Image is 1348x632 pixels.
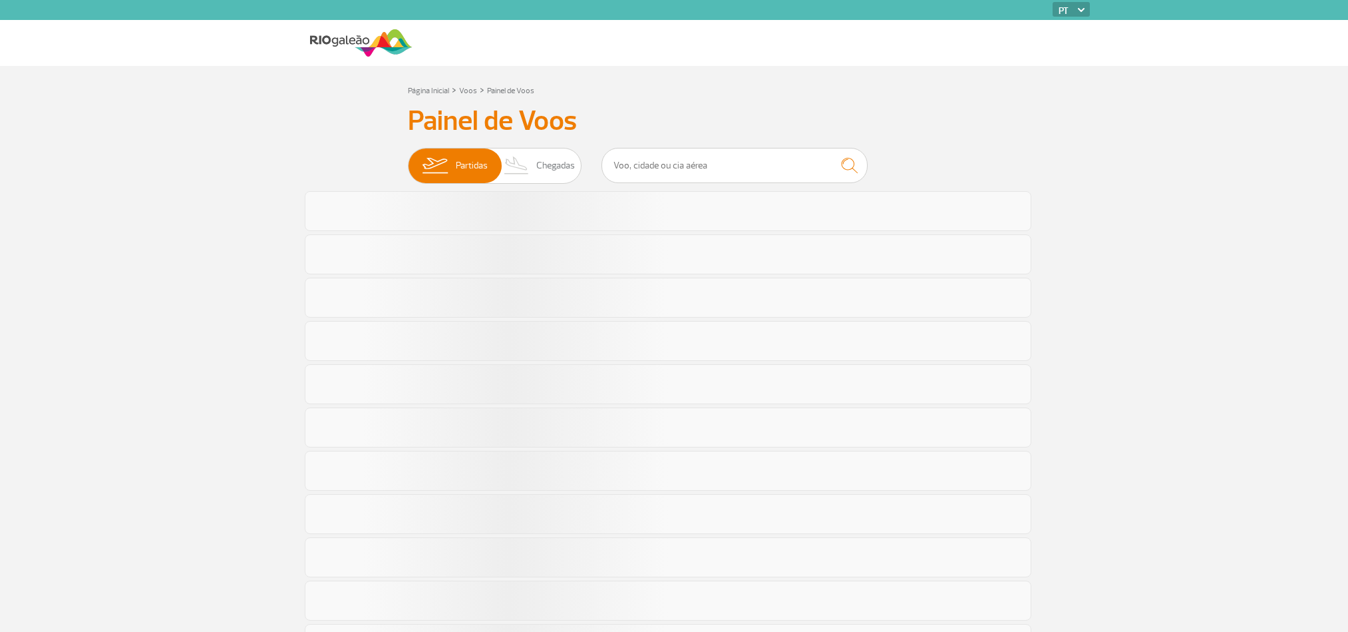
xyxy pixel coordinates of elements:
h3: Painel de Voos [408,105,940,138]
a: > [480,82,484,97]
span: Partidas [456,149,488,183]
a: Voos [459,86,477,96]
span: Chegadas [536,149,575,183]
img: slider-embarque [414,149,456,183]
img: slider-desembarque [497,149,536,183]
input: Voo, cidade ou cia aérea [601,148,868,183]
a: > [452,82,456,97]
a: Painel de Voos [487,86,534,96]
a: Página Inicial [408,86,449,96]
